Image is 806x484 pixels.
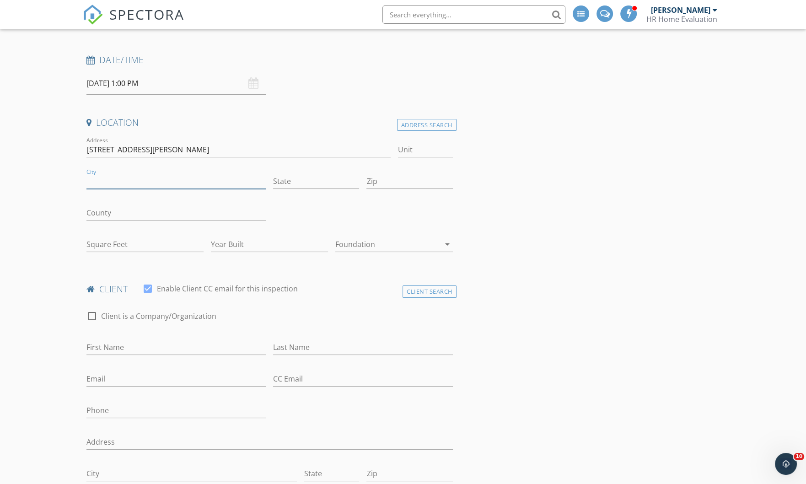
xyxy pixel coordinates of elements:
[442,239,453,250] i: arrow_drop_down
[109,5,184,24] span: SPECTORA
[86,72,266,95] input: Select date
[794,453,804,460] span: 10
[101,312,216,321] label: Client is a Company/Organization
[775,453,797,475] iframe: Intercom live chat
[83,5,103,25] img: The Best Home Inspection Software - Spectora
[86,283,453,295] h4: client
[86,54,453,66] h4: Date/Time
[86,117,453,129] h4: Location
[83,12,184,32] a: SPECTORA
[157,284,298,293] label: Enable Client CC email for this inspection
[403,285,457,298] div: Client Search
[651,5,710,15] div: [PERSON_NAME]
[646,15,717,24] div: HR Home Evaluation
[397,119,457,131] div: Address Search
[382,5,565,24] input: Search everything...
